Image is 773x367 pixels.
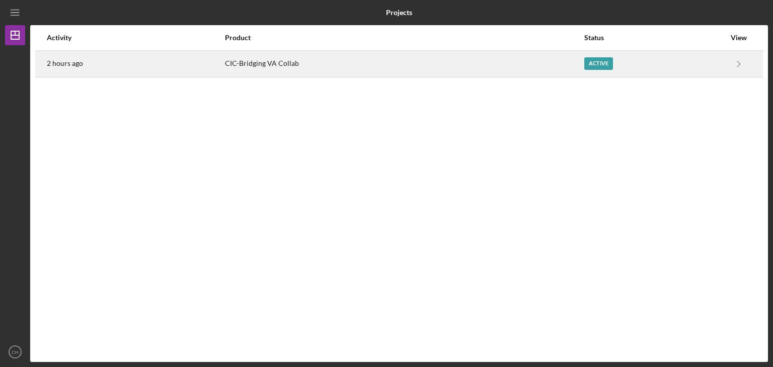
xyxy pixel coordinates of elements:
[12,349,19,355] text: CH
[584,34,725,42] div: Status
[47,59,83,67] time: 2025-08-18 14:23
[386,9,412,17] b: Projects
[5,342,25,362] button: CH
[47,34,224,42] div: Activity
[726,34,751,42] div: View
[584,57,613,70] div: Active
[225,51,583,76] div: CIC-Bridging VA Collab
[225,34,583,42] div: Product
